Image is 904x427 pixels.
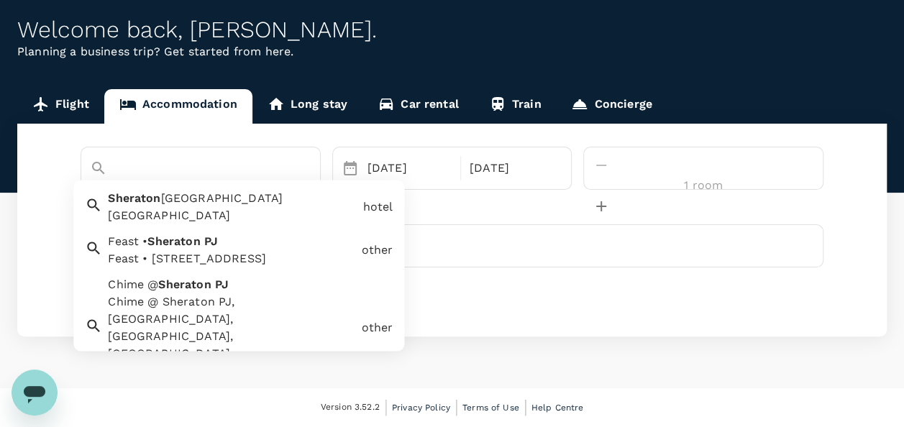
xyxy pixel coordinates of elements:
input: Add rooms [593,174,814,197]
div: other [362,320,393,337]
a: Help Centre [531,400,584,415]
span: Sheraton [108,192,160,206]
span: Chime @ [108,278,158,292]
a: Concierge [556,89,667,124]
span: Version 3.52.2 [321,400,380,415]
a: Car rental [362,89,474,124]
span: Privacy Policy [392,403,450,413]
span: [GEOGRAPHIC_DATA] [161,192,283,206]
p: Planning a business trip? Get started from here. [17,43,887,60]
span: Sheraton [147,235,200,249]
span: Sheraton [158,278,211,292]
div: Travellers [81,201,823,219]
a: Accommodation [104,89,252,124]
div: Feast • [STREET_ADDRESS] [108,251,355,268]
div: [DATE] [464,154,560,183]
button: decrease [593,198,610,215]
a: Train [474,89,557,124]
div: [DATE] [362,154,457,183]
a: Long stay [252,89,362,124]
a: Privacy Policy [392,400,450,415]
span: Help Centre [531,403,584,413]
span: PJ [215,278,229,292]
div: [GEOGRAPHIC_DATA] [108,208,357,225]
iframe: Button to launch messaging window [12,369,58,415]
a: Flight [17,89,104,124]
div: Welcome back , [PERSON_NAME] . [17,17,887,43]
div: other [362,242,393,260]
span: Feast • [108,235,147,249]
div: Chime @ Sheraton PJ, [GEOGRAPHIC_DATA], [GEOGRAPHIC_DATA], [GEOGRAPHIC_DATA], [GEOGRAPHIC_DATA] [108,294,355,380]
a: Terms of Use [462,400,519,415]
div: hotel [363,199,393,216]
span: PJ [204,235,218,249]
span: Terms of Use [462,403,519,413]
